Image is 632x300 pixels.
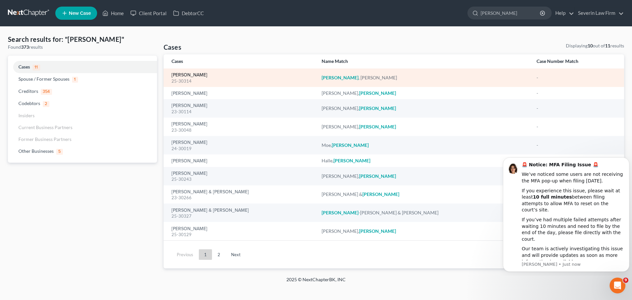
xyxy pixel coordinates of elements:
span: 2 [43,101,49,107]
a: [PERSON_NAME] [171,73,207,77]
div: - [537,123,616,130]
div: 23-30266 [171,195,311,201]
span: Former Business Partners [18,136,71,142]
span: 1 [72,77,78,83]
span: Codebtors [18,100,40,106]
a: Insiders [8,110,157,122]
strong: 10 [588,43,593,48]
a: Other Businesses5 [8,145,157,157]
a: [PERSON_NAME] [171,122,207,126]
em: [PERSON_NAME] [322,75,358,80]
div: - [537,90,616,96]
th: Cases [164,54,316,68]
div: 25-30327 [171,213,311,219]
iframe: Intercom notifications message [500,156,632,276]
a: Current Business Partners [8,122,157,133]
strong: 11 [605,43,610,48]
div: [PERSON_NAME], [322,228,526,234]
a: Former Business Partners [8,133,157,145]
em: [PERSON_NAME] [359,173,396,179]
em: [PERSON_NAME] [359,90,396,96]
a: 2 [212,249,225,260]
div: - [537,142,616,149]
h4: Cases [164,42,181,52]
span: 5 [56,149,63,155]
div: 25-30243 [171,176,311,182]
span: 11 [33,65,40,70]
span: 9 [623,278,628,283]
div: 24-30019 [171,146,311,152]
a: [PERSON_NAME] [171,103,207,108]
span: Other Businesses [18,148,54,154]
a: [PERSON_NAME] [171,91,207,96]
span: Spouse / Former Spouses [18,76,69,82]
div: [PERSON_NAME], [322,90,526,96]
a: [PERSON_NAME] [171,140,207,145]
em: [PERSON_NAME] [322,210,358,215]
a: DebtorCC [170,7,207,19]
em: [PERSON_NAME] [333,158,370,163]
div: [PERSON_NAME] & [322,191,526,198]
a: [PERSON_NAME] & [PERSON_NAME] [171,190,249,194]
a: Spouse / Former Spouses1 [8,73,157,85]
div: [PERSON_NAME], [322,123,526,130]
div: - [537,105,616,112]
a: Help [552,7,574,19]
div: 25-30129 [171,232,311,238]
em: [PERSON_NAME] [359,228,396,234]
a: Codebtors2 [8,97,157,110]
iframe: Intercom live chat [610,278,625,293]
span: Creditors [18,88,38,94]
a: Client Portal [127,7,170,19]
span: New Case [69,11,91,16]
th: Case Number Match [531,54,624,68]
div: 25-30314 [171,78,311,84]
a: Creditors354 [8,85,157,97]
em: [PERSON_NAME] [362,191,399,197]
em: [PERSON_NAME] [359,124,396,129]
a: Severin Law Firm [575,7,624,19]
span: Current Business Partners [18,124,72,130]
a: [PERSON_NAME] [171,159,207,163]
div: Found results [8,44,157,50]
span: 354 [41,89,52,95]
th: Name Match [316,54,531,68]
a: [PERSON_NAME] [171,227,207,231]
div: Halle, [322,157,526,164]
div: Moe, [322,142,526,149]
em: [PERSON_NAME] [359,105,396,111]
div: [PERSON_NAME], [322,105,526,112]
em: [PERSON_NAME] [332,142,369,148]
div: - [537,74,616,81]
a: Cases11 [8,61,157,73]
a: [PERSON_NAME] [171,171,207,176]
div: Displaying out of results [566,42,624,49]
a: [PERSON_NAME] & [PERSON_NAME] [171,208,249,213]
a: 1 [199,249,212,260]
a: Next [226,249,246,260]
strong: 373 [21,44,29,50]
div: 23-30114 [171,109,311,115]
div: , [PERSON_NAME] [322,74,526,81]
div: 2025 © NextChapterBK, INC [128,276,504,288]
div: 23-30048 [171,127,311,133]
span: Cases [18,64,30,69]
h4: Search results for: "[PERSON_NAME]" [8,35,157,44]
input: Search by name... [481,7,541,19]
div: -[PERSON_NAME] & [PERSON_NAME] [322,209,526,216]
a: Home [99,7,127,19]
span: Insiders [18,113,35,118]
div: [PERSON_NAME], [322,173,526,179]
